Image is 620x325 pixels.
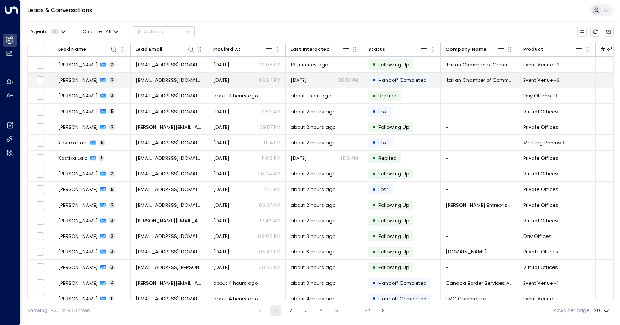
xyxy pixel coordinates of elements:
[136,170,203,177] span: vlonombe@yahoo.fr
[378,61,409,68] span: Following Up
[441,213,518,228] td: -
[372,230,376,242] div: •
[36,247,45,256] span: Toggle select row
[261,155,281,162] p: 11:08 PM
[562,139,567,146] div: Private Offices
[441,260,518,275] td: -
[286,305,296,316] button: Go to page 2
[99,140,105,146] span: 5
[523,295,553,302] span: Event Venue
[523,217,558,224] span: Virtual Offices
[36,107,45,116] span: Toggle select row
[372,74,376,86] div: •
[80,27,121,36] button: Channel:All
[136,248,203,255] span: info@adytum.ca
[28,6,92,14] a: Leads & Conversations
[378,233,409,240] span: Following Up
[213,186,229,193] span: Sep 30, 2025
[136,217,203,224] span: danny@abchomemobility.com
[372,262,376,273] div: •
[291,170,335,177] span: about 2 hours ago
[213,61,229,68] span: Yesterday
[213,217,229,224] span: Oct 12, 2025
[136,45,162,53] div: Lead Email
[213,280,258,287] span: about 4 hours ago
[136,108,203,115] span: info@arshwalia.com
[27,307,90,314] div: Showing 1-20 of 930 rows
[446,77,513,84] span: Italian Chamber of Commerce in Canada – West
[594,305,611,316] div: 20
[58,45,86,53] div: Lead Name
[523,264,558,271] span: Virtual Offices
[36,232,45,241] span: Toggle select row
[213,108,229,115] span: Sep 30, 2025
[36,138,45,147] span: Toggle select row
[58,124,98,131] span: Andrea Geiger
[441,119,518,134] td: -
[36,45,45,54] span: Toggle select all
[136,280,203,287] span: amy.zhen@cbsa-asfc.gc.ca
[36,185,45,194] span: Toggle select row
[109,109,115,115] span: 5
[372,184,376,195] div: •
[291,92,331,99] span: about 1 hour ago
[259,248,281,255] p: 05:49 PM
[58,61,98,68] span: Ilaria Baldan
[258,233,281,240] p: 09:08 PM
[136,186,203,193] span: contact@greatertorontogold.com
[36,76,45,84] span: Toggle select row
[441,151,518,166] td: -
[136,45,195,53] div: Lead Email
[446,248,487,255] span: Adytum.ca
[378,155,397,162] span: Replied
[363,305,373,316] button: Go to page 47
[109,233,115,239] span: 3
[58,155,88,162] span: Kostika Lala
[213,295,258,302] span: about 4 hours ago
[58,186,98,193] span: Gabriel Abrams
[36,216,45,225] span: Toggle select row
[554,77,560,84] div: Meeting Rooms,Private Offices
[213,139,229,146] span: Sep 29, 2025
[446,295,487,302] span: TMG Corporation
[291,155,307,162] span: Sep 29, 2025
[523,108,558,115] span: Virtual Offices
[378,305,388,316] button: Go to next page
[378,280,427,287] span: Handoff Completed
[523,155,558,162] span: Private Offices
[58,217,98,224] span: Daniel Takla
[341,155,358,162] p: 11:16 PM
[27,27,68,36] button: Agents1
[58,108,98,115] span: Arsh Walia
[291,61,328,68] span: 19 minutes ago
[136,295,203,302] span: lkusmic@tmgcorporation.com
[109,93,115,99] span: 3
[523,233,552,240] span: Day Offices
[523,186,558,193] span: Private Offices
[523,280,553,287] span: Event Venue
[213,264,229,271] span: Oct 11, 2025
[136,139,203,146] span: kostika.lala@gmail.com
[36,154,45,162] span: Toggle select row
[36,294,45,303] span: Toggle select row
[291,45,330,53] div: Last Interacted
[109,218,115,224] span: 3
[254,305,388,316] nav: pagination navigation
[133,26,195,37] button: Actions
[58,248,98,255] span: Maryam Baghdady
[291,248,335,255] span: about 3 hours ago
[58,139,88,146] span: Kostika Lala
[441,135,518,150] td: -
[446,45,505,53] div: Company Name
[378,108,388,115] span: Lost
[291,124,335,131] span: about 2 hours ago
[80,27,121,36] span: Channel:
[446,45,487,53] div: Company Name
[378,77,427,84] span: Handoff Completed
[604,27,614,37] button: Archived Leads
[372,90,376,102] div: •
[58,280,98,287] span: Amy Zhen
[36,91,45,100] span: Toggle select row
[441,228,518,244] td: -
[213,248,229,255] span: Oct 10, 2025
